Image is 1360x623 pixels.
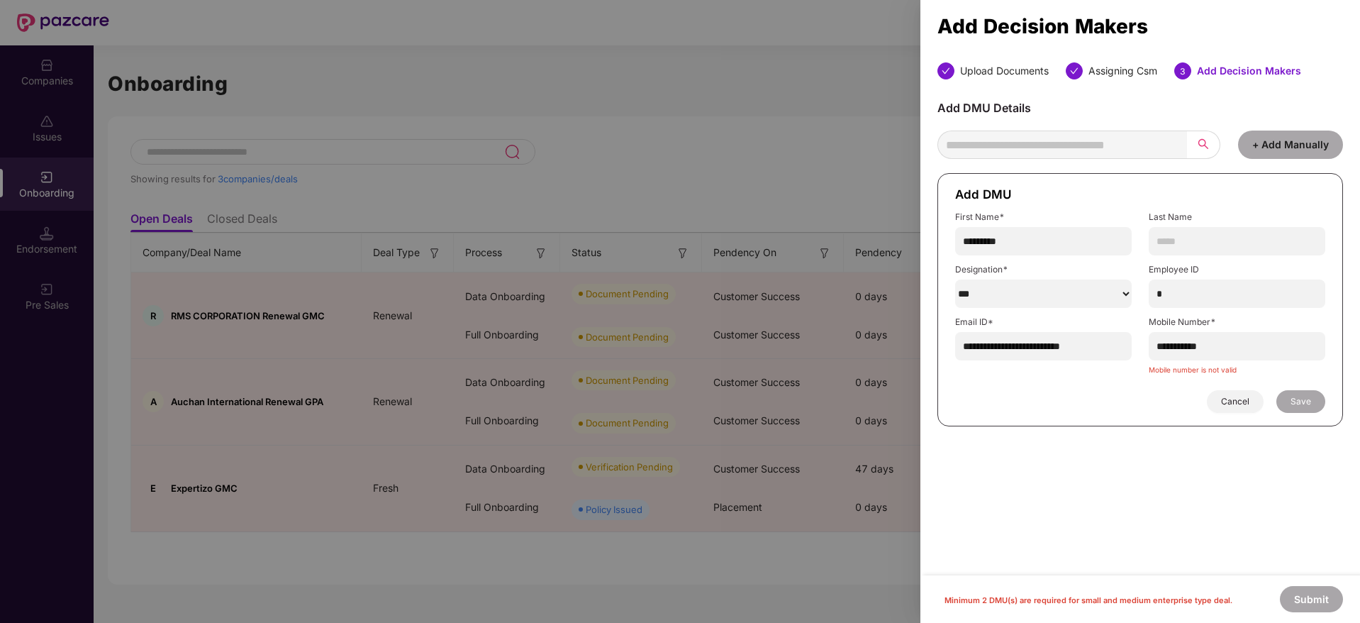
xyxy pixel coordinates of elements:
button: + Add Manually [1238,131,1343,159]
button: Cancel [1207,390,1264,413]
div: Upload Documents [960,62,1049,79]
label: First Name* [955,211,1132,223]
span: 3 [1180,66,1186,77]
div: Assigning Csm [1088,62,1157,79]
button: Save [1276,390,1325,413]
span: Minimum 2 DMU(s) are required for small and medium enterprise type deal. [944,595,1232,605]
button: search [1187,131,1220,159]
button: Submit [1280,586,1343,612]
span: Add DMU [955,187,1012,202]
div: Add Decision Makers [937,18,1343,34]
label: Last Name [1149,211,1325,223]
span: check [1070,67,1078,75]
span: Cancel [1221,396,1249,407]
label: Email ID* [955,316,1132,328]
div: Add Decision Makers [1197,62,1301,79]
span: check [942,67,950,75]
div: Mobile number is not valid [1149,365,1325,376]
label: Employee ID [1149,264,1325,275]
label: Designation* [955,264,1132,275]
span: Add DMU Details [937,101,1031,115]
label: Mobile Number* [1149,316,1325,328]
